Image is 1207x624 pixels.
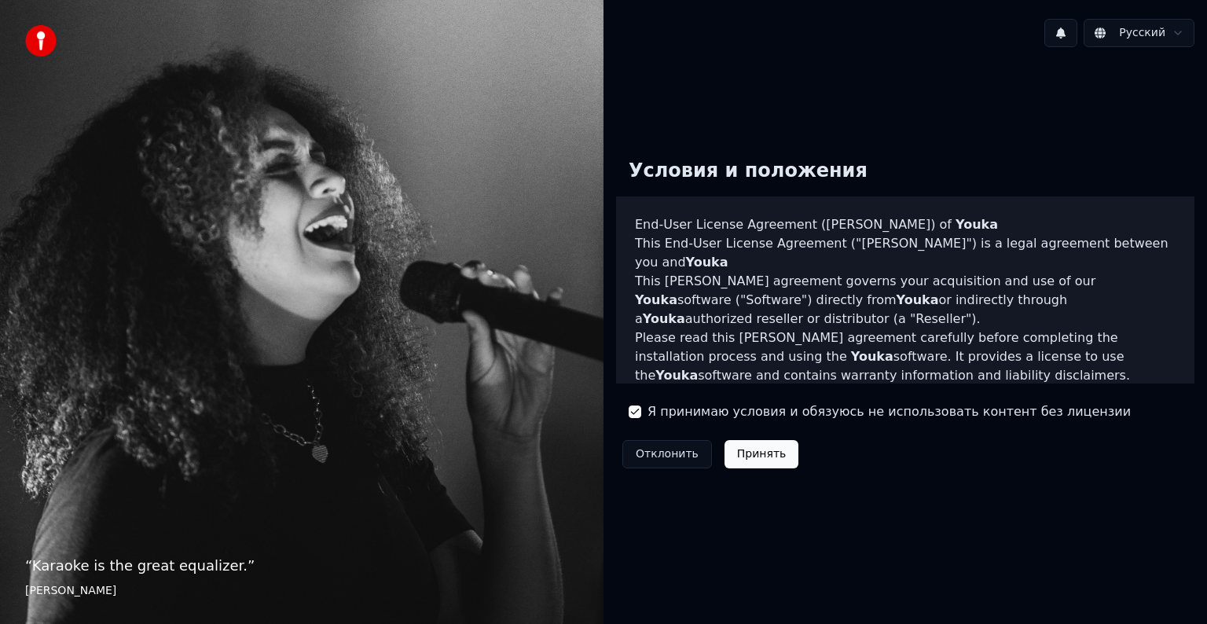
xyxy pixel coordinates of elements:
[635,272,1176,329] p: This [PERSON_NAME] agreement governs your acquisition and use of our software ("Software") direct...
[655,368,698,383] span: Youka
[635,292,677,307] span: Youka
[25,25,57,57] img: youka
[635,215,1176,234] h3: End-User License Agreement ([PERSON_NAME]) of
[643,311,685,326] span: Youka
[686,255,728,270] span: Youka
[851,349,893,364] span: Youka
[25,555,578,577] p: “ Karaoke is the great equalizer. ”
[956,217,998,232] span: Youka
[725,440,799,468] button: Принять
[616,146,880,196] div: Условия и положения
[897,292,939,307] span: Youka
[635,234,1176,272] p: This End-User License Agreement ("[PERSON_NAME]") is a legal agreement between you and
[648,402,1131,421] label: Я принимаю условия и обязуюсь не использовать контент без лицензии
[25,583,578,599] footer: [PERSON_NAME]
[635,329,1176,385] p: Please read this [PERSON_NAME] agreement carefully before completing the installation process and...
[622,440,712,468] button: Отклонить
